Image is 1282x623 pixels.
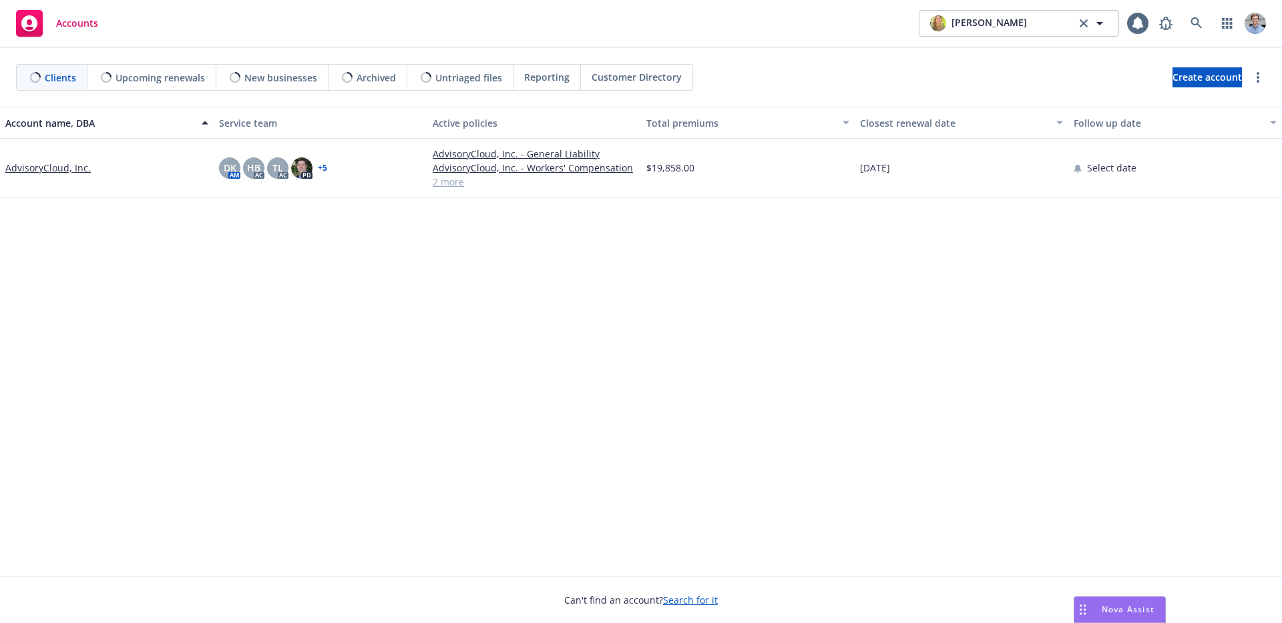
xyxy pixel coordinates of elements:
div: Closest renewal date [860,116,1048,130]
button: Follow up date [1068,107,1282,139]
span: Untriaged files [435,71,502,85]
span: TL [272,161,283,175]
span: Clients [45,71,76,85]
button: photo[PERSON_NAME]clear selection [919,10,1119,37]
img: photo [291,157,312,179]
a: Accounts [11,5,103,42]
button: Closest renewal date [855,107,1068,139]
div: Follow up date [1074,116,1262,130]
span: HB [247,161,260,175]
a: 2 more [433,175,636,189]
span: DK [224,161,236,175]
button: Active policies [427,107,641,139]
span: Accounts [56,18,98,29]
img: photo [1245,13,1266,34]
span: Customer Directory [592,70,682,84]
span: Can't find an account? [564,593,718,607]
a: Switch app [1214,10,1241,37]
button: Total premiums [641,107,855,139]
a: AdvisoryCloud, Inc. [5,161,91,175]
div: Active policies [433,116,636,130]
a: clear selection [1076,15,1092,31]
span: New businesses [244,71,317,85]
a: Search for it [663,594,718,606]
span: Select date [1087,161,1136,175]
div: Drag to move [1074,597,1091,622]
span: $19,858.00 [646,161,694,175]
span: [PERSON_NAME] [951,15,1027,31]
span: Reporting [524,70,570,84]
a: Search [1183,10,1210,37]
button: Service team [214,107,427,139]
a: more [1250,69,1266,85]
a: AdvisoryCloud, Inc. - General Liability [433,147,636,161]
a: + 5 [318,164,327,172]
img: photo [930,15,946,31]
div: Service team [219,116,422,130]
div: Account name, DBA [5,116,194,130]
a: Report a Bug [1152,10,1179,37]
span: Create account [1172,65,1242,90]
span: [DATE] [860,161,890,175]
div: Total premiums [646,116,835,130]
span: Archived [357,71,396,85]
a: Create account [1172,67,1242,87]
span: Nova Assist [1102,604,1154,615]
span: Upcoming renewals [116,71,205,85]
a: AdvisoryCloud, Inc. - Workers' Compensation [433,161,636,175]
button: Nova Assist [1074,596,1166,623]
